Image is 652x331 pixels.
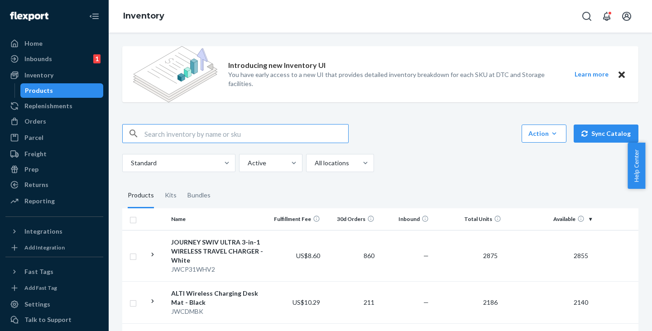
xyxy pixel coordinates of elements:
[296,252,320,259] span: US$8.60
[505,208,595,230] th: Available
[432,208,505,230] th: Total Units
[228,70,558,88] p: You have early access to a new UI that provides detailed inventory breakdown for each SKU at DTC ...
[5,147,103,161] a: Freight
[598,7,616,25] button: Open notifications
[618,7,636,25] button: Open account menu
[171,265,266,274] div: JWCP31WHV2
[292,298,320,306] span: US$10.29
[479,298,501,306] span: 2186
[5,242,103,253] a: Add Integration
[5,177,103,192] a: Returns
[5,224,103,239] button: Integrations
[569,69,614,80] button: Learn more
[24,244,65,251] div: Add Integration
[228,60,326,71] p: Introducing new Inventory UI
[5,297,103,312] a: Settings
[130,158,131,168] input: Standard
[5,162,103,177] a: Prep
[133,46,217,102] img: new-reports-banner-icon.82668bd98b6a51aee86340f2a7b77ae3.png
[5,312,103,327] button: Talk to Support
[24,180,48,189] div: Returns
[24,133,43,142] div: Parcel
[10,12,48,21] img: Flexport logo
[5,52,103,66] a: Inbounds1
[24,149,47,158] div: Freight
[324,208,378,230] th: 30d Orders
[479,252,501,259] span: 2875
[5,114,103,129] a: Orders
[578,7,596,25] button: Open Search Box
[5,194,103,208] a: Reporting
[423,252,429,259] span: —
[24,71,53,80] div: Inventory
[522,125,566,143] button: Action
[616,69,628,80] button: Close
[570,252,592,259] span: 2855
[247,158,248,168] input: Active
[171,289,266,307] div: ALTI Wireless Charging Desk Mat - Black
[24,300,50,309] div: Settings
[165,183,177,208] div: Kits
[5,130,103,145] a: Parcel
[20,83,104,98] a: Products
[574,125,638,143] button: Sync Catalog
[24,227,62,236] div: Integrations
[423,298,429,306] span: —
[5,68,103,82] a: Inventory
[123,11,164,21] a: Inventory
[24,117,46,126] div: Orders
[378,208,432,230] th: Inbound
[628,143,645,189] button: Help Center
[570,298,592,306] span: 2140
[24,267,53,276] div: Fast Tags
[24,197,55,206] div: Reporting
[24,315,72,324] div: Talk to Support
[24,284,57,292] div: Add Fast Tag
[171,307,266,316] div: JWCDMBK
[24,39,43,48] div: Home
[85,7,103,25] button: Close Navigation
[324,230,378,281] td: 860
[269,208,324,230] th: Fulfillment Fee
[5,283,103,293] a: Add Fast Tag
[24,165,38,174] div: Prep
[528,129,560,138] div: Action
[116,3,172,29] ol: breadcrumbs
[128,183,154,208] div: Products
[24,54,52,63] div: Inbounds
[5,99,103,113] a: Replenishments
[171,238,266,265] div: JOURNEY SWIV ULTRA 3-in-1 WIRELESS TRAVEL CHARGER - White
[93,54,101,63] div: 1
[324,281,378,323] td: 211
[25,86,53,95] div: Products
[24,101,72,110] div: Replenishments
[187,183,211,208] div: Bundles
[5,36,103,51] a: Home
[168,208,269,230] th: Name
[144,125,348,143] input: Search inventory by name or sku
[314,158,315,168] input: All locations
[5,264,103,279] button: Fast Tags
